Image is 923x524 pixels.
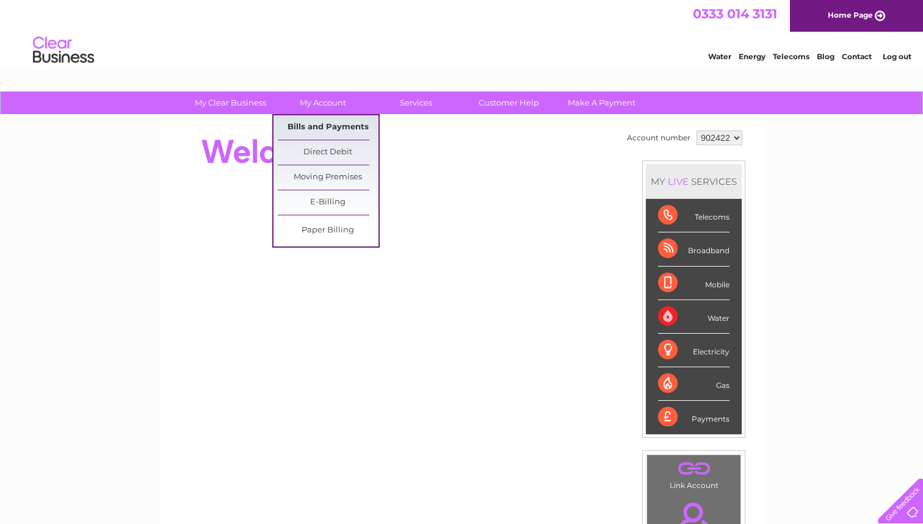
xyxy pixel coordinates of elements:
a: Paper Billing [278,218,378,243]
div: Payments [658,401,729,434]
a: My Account [273,92,374,114]
a: Telecoms [773,52,809,61]
img: logo.png [32,32,95,69]
div: Gas [658,367,729,401]
td: Link Account [646,454,741,493]
div: Mobile [658,267,729,300]
div: Broadband [658,232,729,266]
a: Energy [739,52,766,61]
div: Water [658,300,729,334]
td: Account number [624,127,693,148]
div: MY SERVICES [646,164,742,199]
a: Bills and Payments [278,115,378,140]
a: . [650,458,737,479]
a: Log out [883,52,911,61]
a: Contact [842,52,872,61]
a: Customer Help [458,92,559,114]
a: 0333 014 3131 [693,6,777,21]
a: E-Billing [278,190,378,215]
div: Electricity [658,334,729,367]
a: Blog [817,52,834,61]
a: Water [708,52,731,61]
a: Direct Debit [278,140,378,165]
a: My Clear Business [180,92,281,114]
a: Services [366,92,466,114]
div: LIVE [665,176,691,187]
div: Clear Business is a trading name of Verastar Limited (registered in [GEOGRAPHIC_DATA] No. 3667643... [174,7,751,59]
a: Moving Premises [278,165,378,190]
div: Telecoms [658,199,729,232]
a: Make A Payment [551,92,652,114]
